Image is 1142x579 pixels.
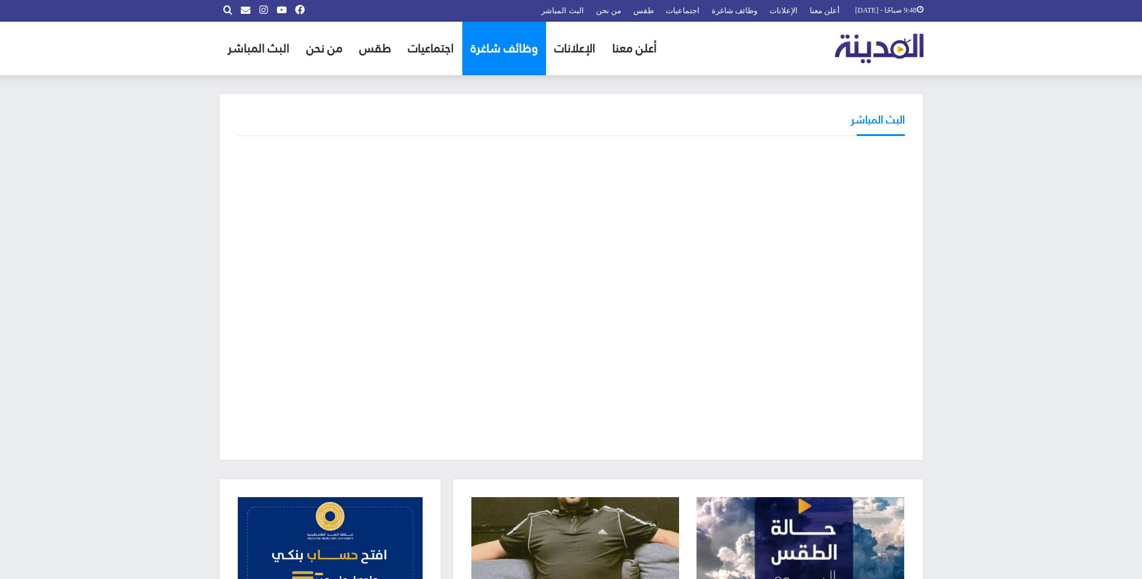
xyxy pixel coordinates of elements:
img: تلفزيون المدينة [835,34,923,63]
a: وظائف شاغرة [462,22,546,75]
a: طقس [351,22,400,75]
a: الإعلانات [546,22,604,75]
h3: البث المباشر [851,112,905,127]
a: من نحن [298,22,351,75]
a: البث المباشر [219,22,298,75]
a: اجتماعيات [400,22,462,75]
a: أعلن معنا [604,22,665,75]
